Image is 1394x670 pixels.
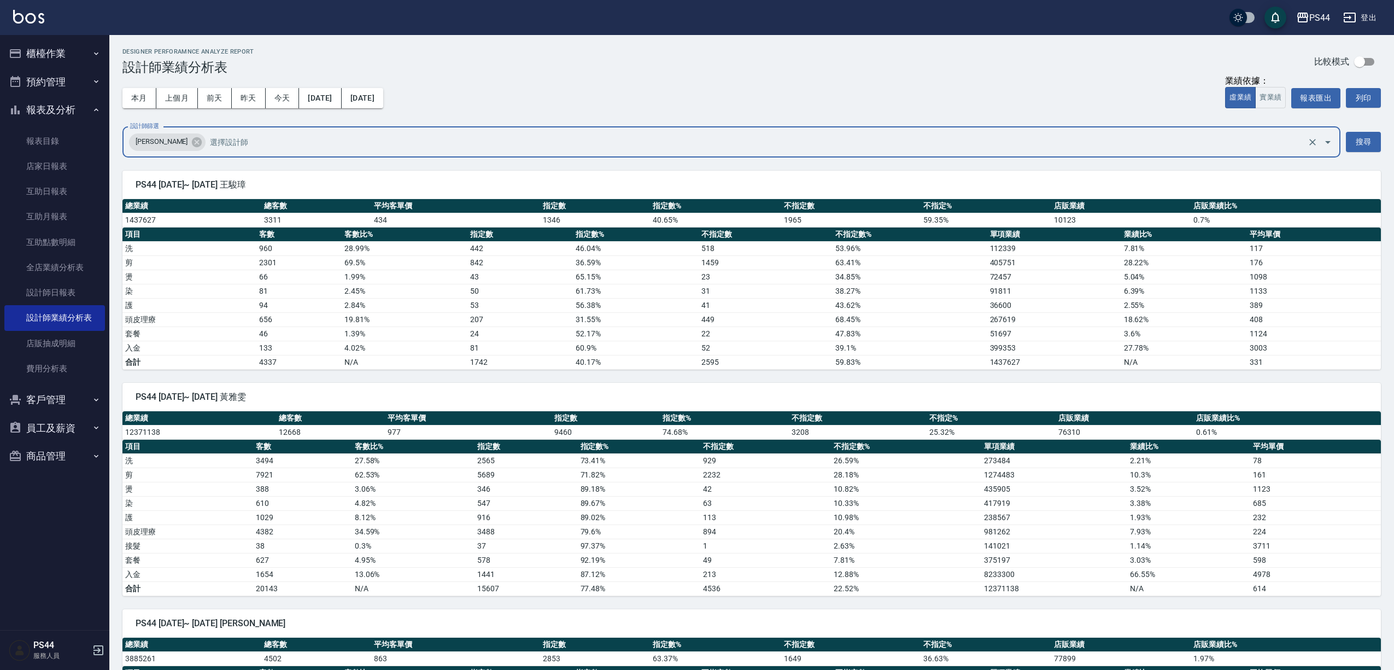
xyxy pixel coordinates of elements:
td: 960 [256,241,342,255]
td: 37 [475,539,577,553]
td: 59.83% [833,355,987,369]
td: 4382 [253,525,352,539]
td: 6.39 % [1121,284,1247,298]
td: 38.27 % [833,284,987,298]
th: 平均客單價 [371,199,540,213]
td: 40.17% [573,355,699,369]
button: 報表匯出 [1291,88,1340,108]
td: 929 [700,453,831,468]
a: 店家日報表 [4,154,105,179]
td: 1437627 [987,355,1121,369]
a: 費用分析表 [4,356,105,381]
input: 選擇設計師 [207,132,1305,152]
td: 52.17 % [573,327,699,341]
span: PS44 [DATE]~ [DATE] 黃雅雯 [136,392,1368,403]
td: 洗 [122,453,253,468]
td: 89.18 % [578,482,700,496]
td: 1437627 [122,213,261,227]
td: 72457 [987,270,1121,284]
td: 1742 [467,355,573,369]
td: 442 [467,241,573,255]
td: 49 [700,553,831,567]
td: 66 [256,270,342,284]
td: 408 [1247,312,1381,327]
button: 實業績 [1255,87,1286,108]
td: 40.65 % [650,213,781,227]
a: 互助點數明細 [4,230,105,255]
td: 213 [700,567,831,581]
td: 68.45 % [833,312,987,327]
td: 1.39 % [342,327,467,341]
td: 7.81 % [831,553,981,567]
td: 76310 [1056,425,1193,439]
span: PS44 [DATE]~ [DATE] [PERSON_NAME] [136,618,1368,629]
th: 指定數 [467,228,573,242]
td: 4536 [700,581,831,596]
td: 20.4 % [831,525,981,539]
a: 互助日報表 [4,179,105,204]
div: PS44 [1309,11,1330,25]
p: 比較模式 [1314,56,1349,67]
th: 指定數 [552,411,660,426]
td: 染 [122,496,253,510]
th: 平均單價 [1250,440,1381,454]
button: Clear [1305,135,1320,150]
td: 842 [467,255,573,270]
a: 報表目錄 [4,129,105,154]
img: Person [9,639,31,661]
td: 89.67 % [578,496,700,510]
td: 52 [699,341,833,355]
td: 4.02 % [342,341,467,355]
th: 業績比% [1121,228,1247,242]
a: 店販抽成明細 [4,331,105,356]
td: 套餐 [122,327,256,341]
td: 267619 [987,312,1121,327]
button: 上個月 [156,88,198,108]
td: 25.32 % [927,425,1056,439]
td: 洗 [122,241,256,255]
td: 5689 [475,468,577,482]
td: 12.88 % [831,567,981,581]
td: 56.38 % [573,298,699,312]
td: 3.52 % [1127,482,1250,496]
td: 護 [122,298,256,312]
button: 前天 [198,88,232,108]
td: 51697 [987,327,1121,341]
th: 指定數% [660,411,789,426]
td: 0.7 % [1191,213,1381,227]
td: 2.84 % [342,298,467,312]
td: 69.5 % [342,255,467,270]
th: 項目 [122,228,256,242]
td: 27.58 % [352,453,475,468]
td: 27.78 % [1121,341,1247,355]
h5: PS44 [33,640,89,651]
span: PS44 [DATE]~ [DATE] 王駿璋 [136,179,1368,190]
td: 53 [467,298,573,312]
td: 81 [467,341,573,355]
td: 3.06 % [352,482,475,496]
th: 指定數 [475,440,577,454]
td: 10.82 % [831,482,981,496]
td: 5.04 % [1121,270,1247,284]
a: 設計師業績分析表 [4,305,105,330]
td: 燙 [122,270,256,284]
td: 133 [256,341,342,355]
td: 2.21 % [1127,453,1250,468]
td: 43 [467,270,573,284]
td: 47.83 % [833,327,987,341]
th: 不指定% [927,411,1056,426]
td: 24 [467,327,573,341]
td: 3.38 % [1127,496,1250,510]
td: 1346 [540,213,650,227]
table: a dense table [122,411,1381,440]
button: 櫃檯作業 [4,39,105,68]
td: 9460 [552,425,660,439]
th: 店販業績 [1056,411,1193,426]
th: 不指定% [921,199,1052,213]
td: 接髮 [122,539,253,553]
td: 87.12 % [578,567,700,581]
td: 1.93 % [1127,510,1250,525]
td: 2.45 % [342,284,467,298]
td: 59.35 % [921,213,1052,227]
button: PS44 [1292,7,1334,29]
